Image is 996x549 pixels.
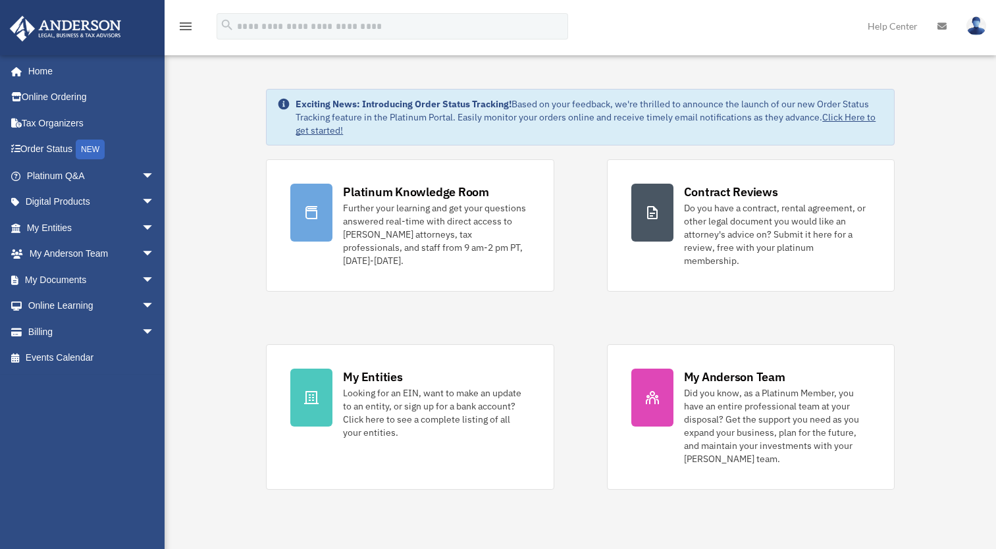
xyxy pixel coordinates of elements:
span: arrow_drop_down [142,163,168,190]
div: Do you have a contract, rental agreement, or other legal document you would like an attorney's ad... [684,201,870,267]
strong: Exciting News: Introducing Order Status Tracking! [296,98,511,110]
a: My Entitiesarrow_drop_down [9,215,174,241]
a: Billingarrow_drop_down [9,319,174,345]
span: arrow_drop_down [142,215,168,242]
a: Click Here to get started! [296,111,876,136]
a: Online Learningarrow_drop_down [9,293,174,319]
a: My Entities Looking for an EIN, want to make an update to an entity, or sign up for a bank accoun... [266,344,554,490]
a: menu [178,23,194,34]
div: Did you know, as a Platinum Member, you have an entire professional team at your disposal? Get th... [684,386,870,465]
a: Platinum Q&Aarrow_drop_down [9,163,174,189]
a: Online Ordering [9,84,174,111]
div: My Anderson Team [684,369,785,385]
div: Looking for an EIN, want to make an update to an entity, or sign up for a bank account? Click her... [343,386,529,439]
i: menu [178,18,194,34]
a: My Anderson Teamarrow_drop_down [9,241,174,267]
span: arrow_drop_down [142,319,168,346]
div: My Entities [343,369,402,385]
span: arrow_drop_down [142,293,168,320]
a: Events Calendar [9,345,174,371]
img: Anderson Advisors Platinum Portal [6,16,125,41]
img: User Pic [966,16,986,36]
a: Order StatusNEW [9,136,174,163]
a: Digital Productsarrow_drop_down [9,189,174,215]
div: NEW [76,140,105,159]
div: Further your learning and get your questions answered real-time with direct access to [PERSON_NAM... [343,201,529,267]
a: Platinum Knowledge Room Further your learning and get your questions answered real-time with dire... [266,159,554,292]
span: arrow_drop_down [142,241,168,268]
span: arrow_drop_down [142,189,168,216]
span: arrow_drop_down [142,267,168,294]
a: Home [9,58,168,84]
a: My Anderson Team Did you know, as a Platinum Member, you have an entire professional team at your... [607,344,895,490]
a: My Documentsarrow_drop_down [9,267,174,293]
div: Platinum Knowledge Room [343,184,489,200]
i: search [220,18,234,32]
a: Tax Organizers [9,110,174,136]
div: Based on your feedback, we're thrilled to announce the launch of our new Order Status Tracking fe... [296,97,883,137]
a: Contract Reviews Do you have a contract, rental agreement, or other legal document you would like... [607,159,895,292]
div: Contract Reviews [684,184,778,200]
